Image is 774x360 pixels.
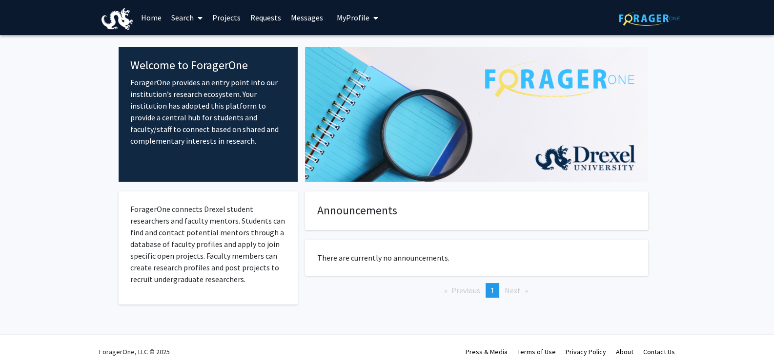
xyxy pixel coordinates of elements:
a: Privacy Policy [566,347,606,356]
iframe: Chat [7,316,41,353]
a: Contact Us [643,347,675,356]
a: Projects [207,0,245,35]
a: About [616,347,633,356]
h4: Welcome to ForagerOne [130,58,286,73]
p: ForagerOne connects Drexel student researchers and faculty mentors. Students can find and contact... [130,203,286,285]
p: There are currently no announcements. [317,252,636,264]
img: Cover Image [305,47,648,182]
img: Drexel University Logo [102,8,133,30]
a: Requests [245,0,286,35]
img: ForagerOne Logo [619,11,680,26]
span: Previous [451,285,480,295]
span: My Profile [337,13,369,22]
a: Messages [286,0,328,35]
a: Search [166,0,207,35]
a: Press & Media [466,347,508,356]
span: Next [505,285,521,295]
a: Terms of Use [517,347,556,356]
p: ForagerOne provides an entry point into our institution’s research ecosystem. Your institution ha... [130,76,286,147]
ul: Pagination [305,283,648,298]
span: 1 [490,285,494,295]
h4: Announcements [317,204,636,218]
a: Home [136,0,166,35]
